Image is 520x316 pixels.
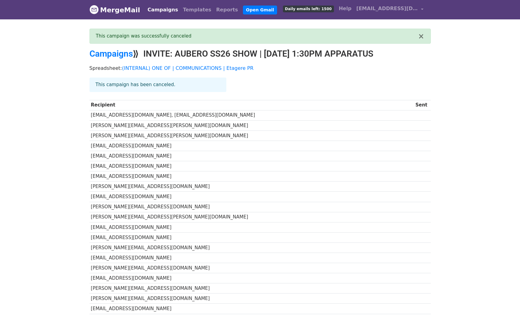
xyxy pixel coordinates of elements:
[414,100,431,110] th: Sent
[89,222,414,232] td: [EMAIL_ADDRESS][DOMAIN_NAME]
[283,6,334,12] span: Daily emails left: 1500
[89,49,431,59] h2: ⟫ INVITE: AUBERO SS26 SHOW | [DATE] 1:30PM APPARATUS
[89,161,414,171] td: [EMAIL_ADDRESS][DOMAIN_NAME]
[89,294,414,304] td: [PERSON_NAME][EMAIL_ADDRESS][DOMAIN_NAME]
[89,100,414,110] th: Recipient
[89,78,226,92] div: This campaign has been canceled.
[354,2,426,17] a: [EMAIL_ADDRESS][DOMAIN_NAME]
[89,283,414,294] td: [PERSON_NAME][EMAIL_ADDRESS][DOMAIN_NAME]
[96,33,418,40] div: This campaign was successfully canceled
[243,6,277,14] a: Open Gmail
[89,49,133,59] a: Campaigns
[89,120,414,130] td: [PERSON_NAME][EMAIL_ADDRESS][PERSON_NAME][DOMAIN_NAME]
[89,151,414,161] td: [EMAIL_ADDRESS][DOMAIN_NAME]
[89,304,414,314] td: [EMAIL_ADDRESS][DOMAIN_NAME]
[89,141,414,151] td: [EMAIL_ADDRESS][DOMAIN_NAME]
[89,202,414,212] td: [PERSON_NAME][EMAIL_ADDRESS][DOMAIN_NAME]
[214,4,240,16] a: Reports
[89,242,414,253] td: [PERSON_NAME][EMAIL_ADDRESS][DOMAIN_NAME]
[89,3,140,16] a: MergeMail
[122,65,254,71] a: (INTERNAL) ONE OF | COMMUNICATIONS | Etagere PR
[89,253,414,263] td: [EMAIL_ADDRESS][DOMAIN_NAME]
[89,182,414,192] td: [PERSON_NAME][EMAIL_ADDRESS][DOMAIN_NAME]
[89,65,431,71] p: Spreadsheet:
[89,232,414,242] td: [EMAIL_ADDRESS][DOMAIN_NAME]
[89,130,414,141] td: [PERSON_NAME][EMAIL_ADDRESS][PERSON_NAME][DOMAIN_NAME]
[181,4,214,16] a: Templates
[418,33,424,40] button: ×
[89,192,414,202] td: [EMAIL_ADDRESS][DOMAIN_NAME]
[89,110,414,120] td: [EMAIL_ADDRESS][DOMAIN_NAME], [EMAIL_ADDRESS][DOMAIN_NAME]
[89,263,414,273] td: [PERSON_NAME][EMAIL_ADDRESS][DOMAIN_NAME]
[280,2,336,15] a: Daily emails left: 1500
[89,171,414,182] td: [EMAIL_ADDRESS][DOMAIN_NAME]
[356,5,418,12] span: [EMAIL_ADDRESS][DOMAIN_NAME]
[89,212,414,222] td: [PERSON_NAME][EMAIL_ADDRESS][PERSON_NAME][DOMAIN_NAME]
[89,273,414,283] td: [EMAIL_ADDRESS][DOMAIN_NAME]
[145,4,181,16] a: Campaigns
[336,2,354,15] a: Help
[89,5,99,14] img: MergeMail logo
